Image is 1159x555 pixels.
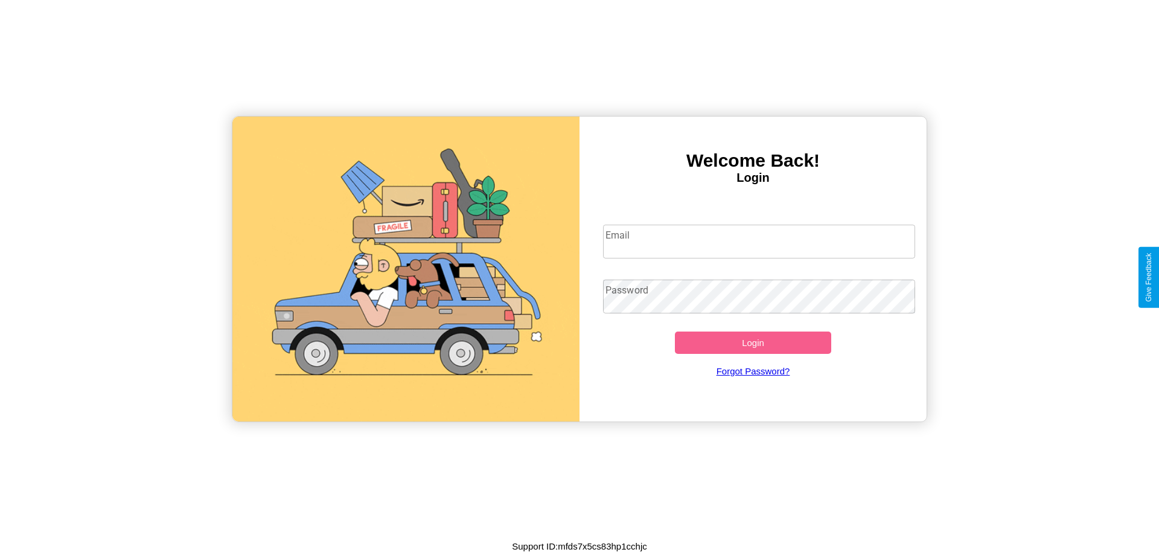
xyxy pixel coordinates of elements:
[579,171,927,185] h4: Login
[512,538,647,554] p: Support ID: mfds7x5cs83hp1cchjc
[232,117,579,422] img: gif
[1145,253,1153,302] div: Give Feedback
[579,150,927,171] h3: Welcome Back!
[597,354,910,388] a: Forgot Password?
[675,332,831,354] button: Login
